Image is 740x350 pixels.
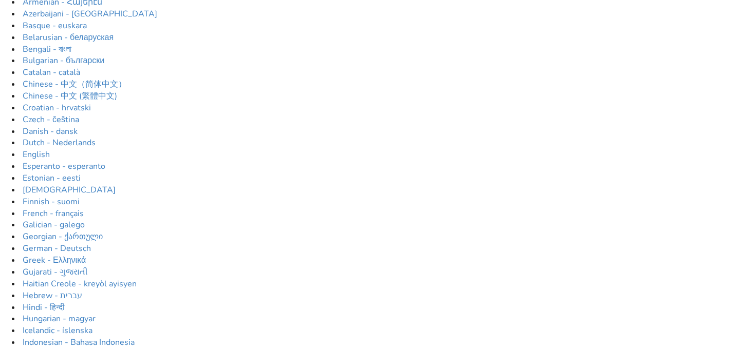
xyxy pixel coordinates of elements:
a: Galician - galego [23,219,85,230]
a: Indonesian - Bahasa Indonesia [23,337,135,348]
a: Dutch - Nederlands [23,137,96,148]
a: Georgian - ქართული [23,231,103,242]
a: Hebrew - ‎‫עברית‬‎ [23,290,82,301]
a: Esperanto - esperanto [23,161,105,172]
a: Greek - Ελληνικά [23,255,86,266]
a: Basque - euskara [23,20,87,31]
a: Haitian Creole - kreyòl ayisyen [23,278,137,289]
a: Icelandic - íslenska [23,325,92,336]
a: German - Deutsch [23,243,91,254]
a: Gujarati - ગુજરાતી [23,266,88,278]
a: English [23,149,50,160]
a: [DEMOGRAPHIC_DATA] [23,184,116,196]
a: Belarusian - беларуская [23,32,114,43]
a: Bulgarian - български [23,55,104,66]
a: Bengali - বাংলা [23,44,71,55]
a: Hungarian - magyar [23,313,96,324]
a: Chinese - 中文 (繁體中文) [23,90,117,102]
a: Finnish - suomi [23,196,80,207]
a: Estonian - eesti [23,172,81,184]
a: Catalan - català [23,67,80,78]
a: Croatian - hrvatski [23,102,91,113]
a: Danish - dansk [23,126,78,137]
a: Chinese - 中文（简体中文） [23,79,126,90]
a: Azerbaijani - [GEOGRAPHIC_DATA] [23,8,157,20]
a: French - français [23,208,84,219]
a: Hindi - हिन्दी [23,302,65,313]
a: Czech - čeština [23,114,79,125]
